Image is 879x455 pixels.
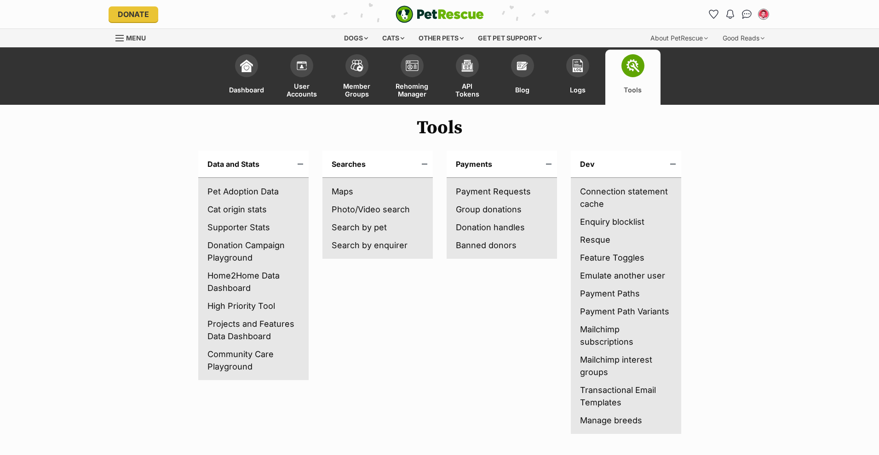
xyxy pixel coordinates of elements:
[580,216,672,228] a: Enquiry blocklist
[286,82,318,98] span: User Accounts
[322,151,433,178] h3: Searches
[207,300,299,312] a: High Priority Tool
[726,10,734,19] img: notifications-46538b983faf8c2785f20acdc204bb7945ddae34d4c08c2a6579f10ce5e182be.svg
[580,233,672,246] a: Resque
[580,353,672,378] a: Mailchimp interest groups
[740,7,754,22] a: Conversations
[219,50,274,105] a: Dashboard
[329,50,385,105] a: Member Groups
[447,151,557,178] h3: Payments
[580,287,672,300] a: Payment Paths
[406,60,419,71] img: group-profile-icon-3fa3cf56718a62981997c0bc7e787c4b2cf8bcc04b72c1350f741eb67cf2f40e.svg
[332,185,424,198] a: Maps
[274,50,329,105] a: User Accounts
[716,29,771,47] div: Good Reads
[396,82,428,98] span: Rehoming Manager
[742,10,752,19] img: chat-41dd97257d64d25036548639549fe6c8038ab92f7586957e7f3b1b290dea8141.svg
[207,318,299,342] a: Projects and Features Data Dashboard
[207,269,299,294] a: Home2Home Data Dashboard
[580,269,672,282] a: Emulate another user
[707,7,771,22] ul: Account quick links
[580,384,672,409] a: Transactional Email Templates
[550,50,605,105] a: Logs
[207,221,299,233] a: Supporter Stats
[626,59,639,72] img: tools-icon-677f8b7d46040df57c17cb185196fc8e01b2b03676c49af7ba82c462532e62ee.svg
[207,239,299,264] a: Donation Campaign Playground
[332,239,424,251] a: Search by enquirer
[198,151,309,178] h3: Data and Stats
[605,50,661,105] a: Tools
[396,6,484,23] a: PetRescue
[332,221,424,233] a: Search by pet
[207,185,299,198] a: Pet Adoption Data
[580,251,672,264] a: Feature Toggles
[495,50,550,105] a: Blog
[707,7,721,22] a: Favourites
[396,6,484,23] img: logo-e224e6f780fb5917bec1dbf3a21bbac754714ae5b6737aabdf751b685950b380.svg
[385,50,440,105] a: Rehoming Manager
[350,60,363,72] img: team-members-icon-5396bd8760b3fe7c0b43da4ab00e1e3bb1a5d9ba89233759b79545d2d3fc5d0d.svg
[456,221,548,233] a: Donation handles
[515,82,529,98] span: Blog
[456,203,548,216] a: Group donations
[456,239,548,251] a: Banned donors
[571,151,681,178] h3: Dev
[644,29,714,47] div: About PetRescue
[571,59,584,72] img: logs-icon-5bf4c29380941ae54b88474b1138927238aebebbc450bc62c8517511492d5a22.svg
[516,59,529,72] img: blogs-icon-e71fceff818bbaa76155c998696f2ea9b8fc06abc828b24f45ee82a475c2fd99.svg
[580,305,672,318] a: Payment Path Variants
[341,82,373,98] span: Member Groups
[440,50,495,105] a: API Tokens
[759,10,768,19] img: Cleyton profile pic
[624,82,642,98] span: Tools
[115,29,152,45] a: Menu
[451,82,483,98] span: API Tokens
[332,203,424,216] a: Photo/Video search
[240,59,253,72] img: dashboard-icon-eb2f2d2d3e046f16d808141f083e7271f6b2e854fb5c12c21221c1fb7104beca.svg
[338,29,374,47] div: Dogs
[580,185,672,210] a: Connection statement cache
[461,59,474,72] img: api-icon-849e3a9e6f871e3acf1f60245d25b4cd0aad652aa5f5372336901a6a67317bd8.svg
[376,29,411,47] div: Cats
[207,348,299,373] a: Community Care Playground
[580,323,672,348] a: Mailchimp subscriptions
[207,203,299,216] a: Cat origin stats
[126,34,146,42] span: Menu
[109,6,158,22] a: Donate
[570,82,586,98] span: Logs
[295,59,308,72] img: members-icon-d6bcda0bfb97e5ba05b48644448dc2971f67d37433e5abca221da40c41542bd5.svg
[723,7,738,22] button: Notifications
[580,414,672,427] a: Manage breeds
[412,29,470,47] div: Other pets
[471,29,548,47] div: Get pet support
[456,185,548,198] a: Payment Requests
[756,7,771,22] button: My account
[229,82,264,98] span: Dashboard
